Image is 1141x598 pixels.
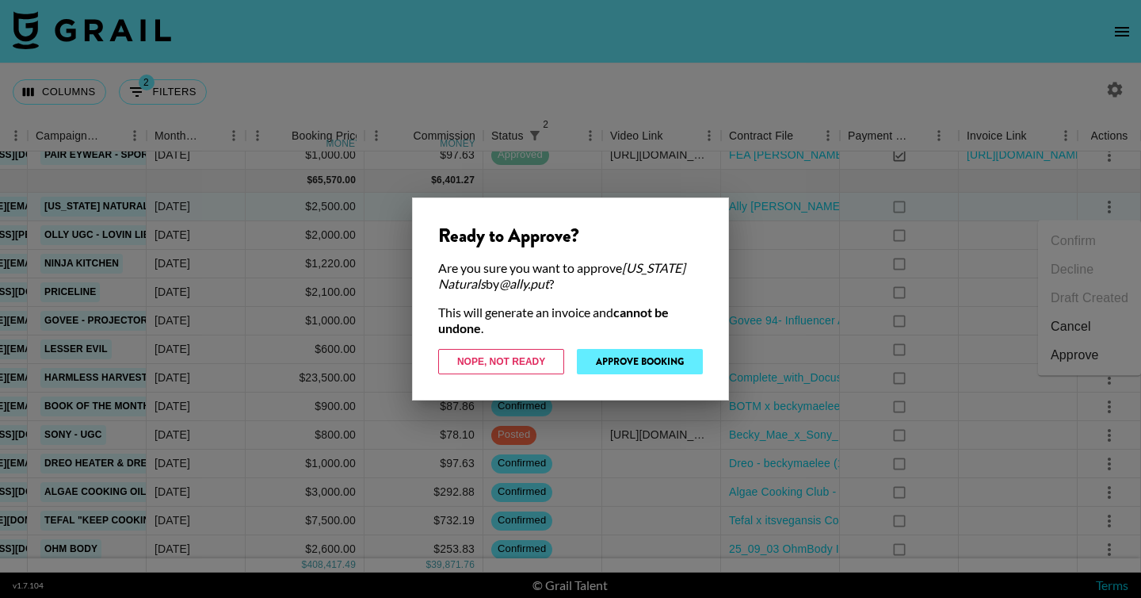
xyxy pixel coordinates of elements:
[499,276,549,291] em: @ ally.put
[438,260,685,291] em: [US_STATE] Naturals
[438,224,703,247] div: Ready to Approve?
[438,349,564,374] button: Nope, Not Ready
[438,305,703,336] div: This will generate an invoice and .
[438,260,703,292] div: Are you sure you want to approve by ?
[577,349,703,374] button: Approve Booking
[438,305,669,335] strong: cannot be undone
